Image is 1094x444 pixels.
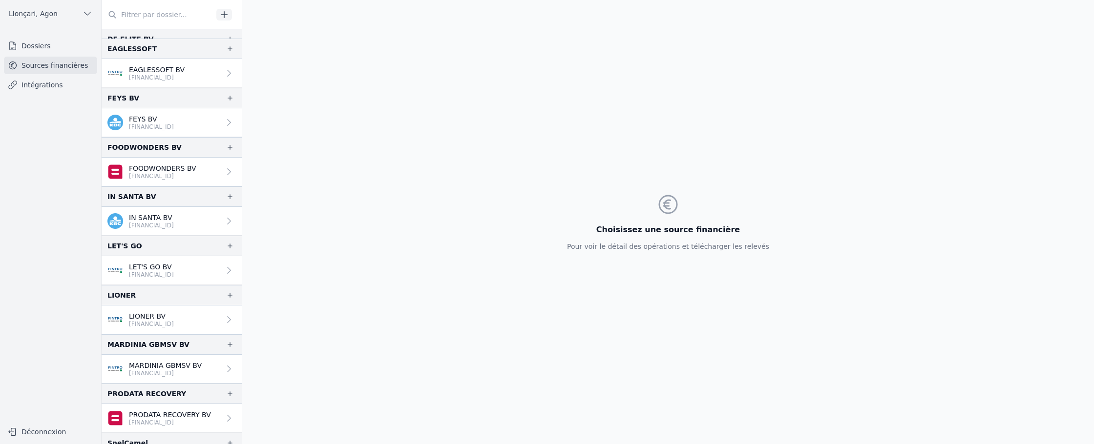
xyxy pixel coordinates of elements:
[102,404,242,433] a: PRODATA RECOVERY BV [FINANCIAL_ID]
[129,271,174,279] p: [FINANCIAL_ID]
[107,92,139,104] div: FEYS BV
[129,320,174,328] p: [FINANCIAL_ID]
[129,172,196,180] p: [FINANCIAL_ID]
[107,164,123,180] img: belfius-1.png
[129,369,202,377] p: [FINANCIAL_ID]
[4,76,97,94] a: Intégrations
[9,9,58,19] span: Llonçari, Agon
[129,114,174,124] p: FEYS BV
[107,33,154,45] div: DE ELITE BV
[129,361,202,370] p: MARDINIA GBMSV BV
[107,240,142,252] div: LET'S GO
[107,213,123,229] img: kbc.png
[102,207,242,236] a: IN SANTA BV [FINANCIAL_ID]
[107,115,123,130] img: kbc.png
[102,108,242,137] a: FEYS BV [FINANCIAL_ID]
[107,388,186,400] div: PRODATA RECOVERY
[107,312,123,327] img: FINTRO_BE_BUSINESS_GEBABEBB.png
[107,43,157,55] div: EAGLESSOFT
[102,59,242,88] a: EAGLESSOFT BV [FINANCIAL_ID]
[107,289,136,301] div: LIONER
[4,57,97,74] a: Sources financières
[107,361,123,377] img: FINTRO_BE_BUSINESS_GEBABEBB.png
[129,65,185,75] p: EAGLESSOFT BV
[129,123,174,131] p: [FINANCIAL_ID]
[129,262,174,272] p: LET'S GO BV
[129,222,174,229] p: [FINANCIAL_ID]
[129,163,196,173] p: FOODWONDERS BV
[107,65,123,81] img: FINTRO_BE_BUSINESS_GEBABEBB.png
[102,355,242,383] a: MARDINIA GBMSV BV [FINANCIAL_ID]
[4,6,97,21] button: Llonçari, Agon
[102,158,242,186] a: FOODWONDERS BV [FINANCIAL_ID]
[129,311,174,321] p: LIONER BV
[129,213,174,222] p: IN SANTA BV
[107,141,182,153] div: FOODWONDERS BV
[102,305,242,334] a: LIONER BV [FINANCIAL_ID]
[4,37,97,55] a: Dossiers
[4,424,97,440] button: Déconnexion
[129,419,211,426] p: [FINANCIAL_ID]
[107,191,156,202] div: IN SANTA BV
[107,262,123,278] img: FINTRO_BE_BUSINESS_GEBABEBB.png
[129,410,211,420] p: PRODATA RECOVERY BV
[567,224,769,236] h3: Choisissez une source financière
[129,74,185,81] p: [FINANCIAL_ID]
[567,242,769,251] p: Pour voir le détail des opérations et télécharger les relevés
[107,339,189,350] div: MARDINIA GBMSV BV
[102,256,242,285] a: LET'S GO BV [FINANCIAL_ID]
[107,410,123,426] img: belfius-1.png
[102,6,213,23] input: Filtrer par dossier...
